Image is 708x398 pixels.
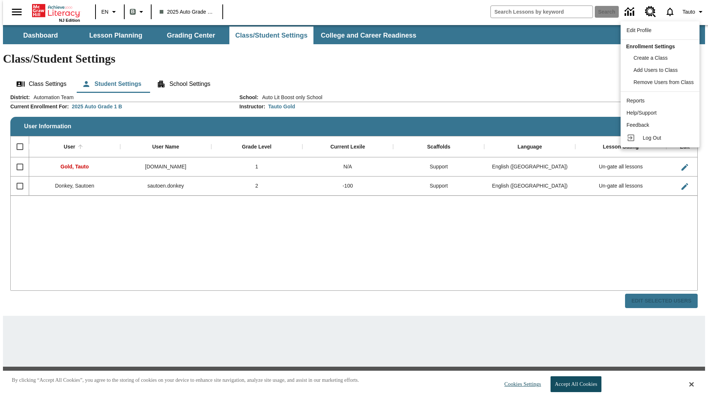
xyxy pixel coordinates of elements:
[627,110,657,116] span: Help/Support
[634,55,668,61] span: Create a Class
[626,43,675,49] span: Enrollment Settings
[634,79,694,85] span: Remove Users from Class
[627,98,645,104] span: Reports
[643,135,661,141] span: Log Out
[627,122,649,128] span: Feedback
[689,381,694,388] button: Close
[12,377,359,384] p: By clicking “Accept All Cookies”, you agree to the storing of cookies on your device to enhance s...
[498,377,544,392] button: Cookies Settings
[627,27,652,33] span: Edit Profile
[551,376,601,392] button: Accept All Cookies
[634,67,678,73] span: Add Users to Class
